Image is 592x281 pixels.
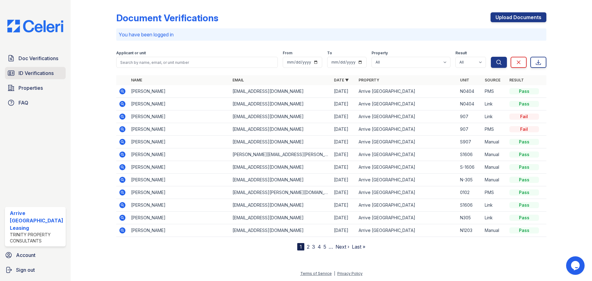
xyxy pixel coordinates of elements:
td: [PERSON_NAME][EMAIL_ADDRESS][PERSON_NAME][DOMAIN_NAME] [230,148,331,161]
td: [DATE] [331,136,356,148]
div: Pass [509,139,539,145]
td: N305 [458,212,482,224]
td: [EMAIL_ADDRESS][DOMAIN_NAME] [230,123,331,136]
td: Manual [482,161,507,174]
div: Pass [509,101,539,107]
td: S1606 [458,148,482,161]
td: [PERSON_NAME] [129,161,230,174]
td: [DATE] [331,224,356,237]
div: Pass [509,227,539,233]
td: [PERSON_NAME] [129,85,230,98]
img: CE_Logo_Blue-a8612792a0a2168367f1c8372b55b34899dd931a85d93a1a3d3e32e68fde9ad4.png [2,20,68,32]
td: Arrive [GEOGRAPHIC_DATA] [356,98,458,110]
label: From [283,51,292,56]
td: [PERSON_NAME] [129,136,230,148]
td: Manual [482,136,507,148]
div: Pass [509,88,539,94]
td: Link [482,199,507,212]
td: [EMAIL_ADDRESS][DOMAIN_NAME] [230,199,331,212]
td: [EMAIL_ADDRESS][DOMAIN_NAME] [230,110,331,123]
td: Manual [482,224,507,237]
a: Properties [5,82,66,94]
td: [DATE] [331,161,356,174]
td: N0404 [458,85,482,98]
span: FAQ [18,99,28,106]
td: [DATE] [331,212,356,224]
label: Property [372,51,388,56]
a: Unit [460,78,469,82]
a: ID Verifications [5,67,66,79]
a: Terms of Service [300,271,332,276]
td: [DATE] [331,148,356,161]
td: N-305 [458,174,482,186]
td: Arrive [GEOGRAPHIC_DATA] [356,123,458,136]
td: 0102 [458,186,482,199]
td: [EMAIL_ADDRESS][DOMAIN_NAME] [230,85,331,98]
td: [DATE] [331,98,356,110]
a: 4 [318,244,321,250]
td: [EMAIL_ADDRESS][DOMAIN_NAME] [230,212,331,224]
td: N1203 [458,224,482,237]
td: Arrive [GEOGRAPHIC_DATA] [356,148,458,161]
div: Document Verifications [116,12,218,23]
td: [EMAIL_ADDRESS][DOMAIN_NAME] [230,98,331,110]
td: Arrive [GEOGRAPHIC_DATA] [356,199,458,212]
td: N0404 [458,98,482,110]
div: Pass [509,164,539,170]
a: Source [485,78,500,82]
td: [PERSON_NAME] [129,123,230,136]
a: Property [359,78,379,82]
a: 2 [307,244,310,250]
div: Trinity Property Consultants [10,232,63,244]
a: 5 [323,244,326,250]
td: Link [482,110,507,123]
td: [DATE] [331,174,356,186]
td: Arrive [GEOGRAPHIC_DATA] [356,212,458,224]
label: Result [455,51,467,56]
a: Next › [335,244,349,250]
td: Arrive [GEOGRAPHIC_DATA] [356,186,458,199]
a: Doc Verifications [5,52,66,64]
p: You have been logged in [119,31,544,38]
td: S907 [458,136,482,148]
td: Link [482,98,507,110]
span: Properties [18,84,43,92]
td: [PERSON_NAME] [129,148,230,161]
td: [PERSON_NAME] [129,199,230,212]
a: Upload Documents [491,12,546,22]
a: Last » [352,244,365,250]
div: Arrive [GEOGRAPHIC_DATA] Leasing [10,209,63,232]
td: Arrive [GEOGRAPHIC_DATA] [356,224,458,237]
div: | [334,271,335,276]
td: [DATE] [331,110,356,123]
td: S1606 [458,199,482,212]
td: S-1606 [458,161,482,174]
a: Privacy Policy [337,271,363,276]
td: PMS [482,85,507,98]
div: Fail [509,114,539,120]
td: [EMAIL_ADDRESS][DOMAIN_NAME] [230,174,331,186]
td: Arrive [GEOGRAPHIC_DATA] [356,161,458,174]
td: [DATE] [331,199,356,212]
td: [PERSON_NAME] [129,110,230,123]
td: [EMAIL_ADDRESS][PERSON_NAME][DOMAIN_NAME] [230,186,331,199]
td: [EMAIL_ADDRESS][DOMAIN_NAME] [230,161,331,174]
a: FAQ [5,97,66,109]
a: Sign out [2,264,68,276]
td: Arrive [GEOGRAPHIC_DATA] [356,136,458,148]
a: Account [2,249,68,261]
td: 907 [458,110,482,123]
td: [PERSON_NAME] [129,186,230,199]
a: Date ▼ [334,78,349,82]
td: [PERSON_NAME] [129,224,230,237]
a: 3 [312,244,315,250]
div: Pass [509,177,539,183]
span: ID Verifications [18,69,54,77]
td: PMS [482,186,507,199]
td: Link [482,212,507,224]
span: Doc Verifications [18,55,58,62]
div: Pass [509,189,539,196]
div: Pass [509,151,539,158]
div: Pass [509,215,539,221]
a: Name [131,78,142,82]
